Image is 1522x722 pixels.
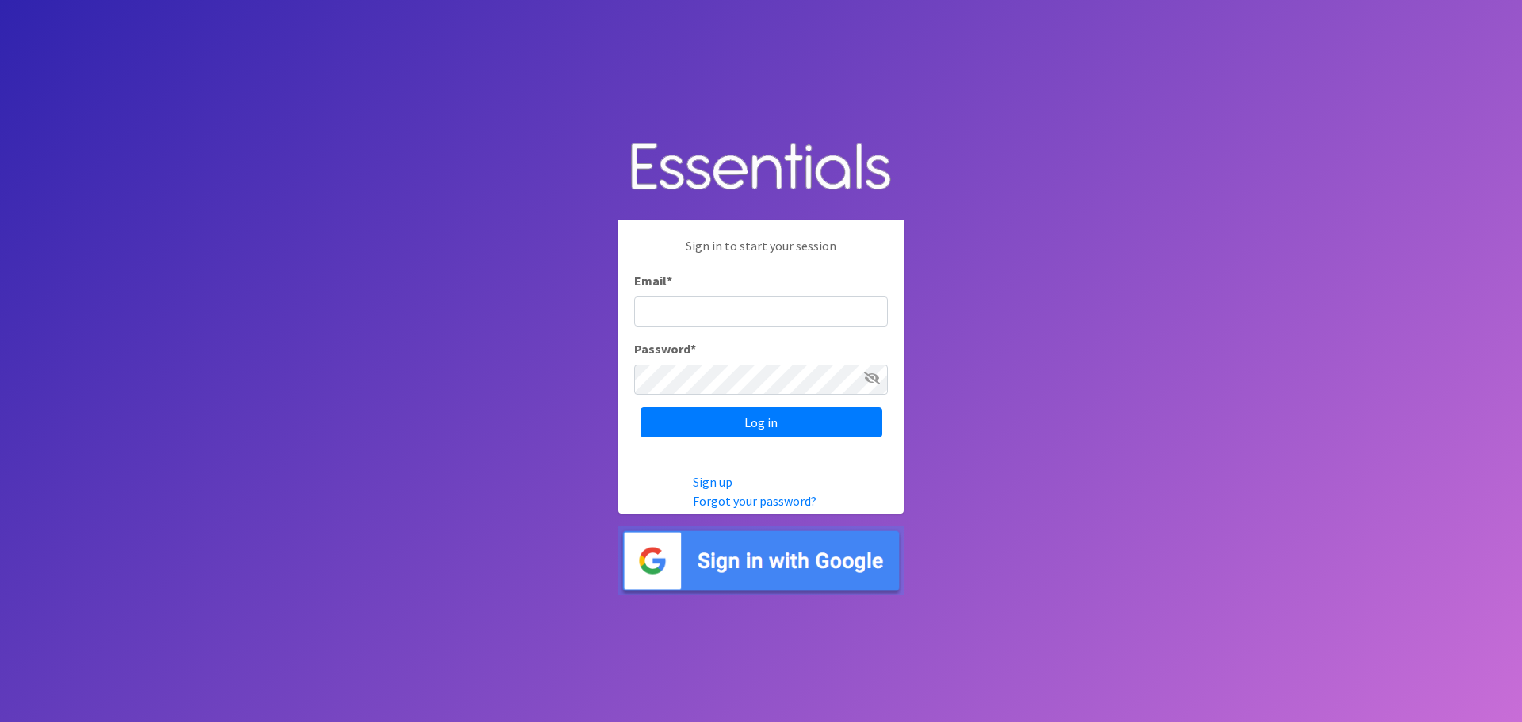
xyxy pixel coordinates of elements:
[634,339,696,358] label: Password
[693,493,816,509] a: Forgot your password?
[618,526,904,595] img: Sign in with Google
[667,273,672,288] abbr: required
[690,341,696,357] abbr: required
[693,474,732,490] a: Sign up
[634,236,888,271] p: Sign in to start your session
[618,127,904,208] img: Human Essentials
[634,271,672,290] label: Email
[641,407,882,437] input: Log in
